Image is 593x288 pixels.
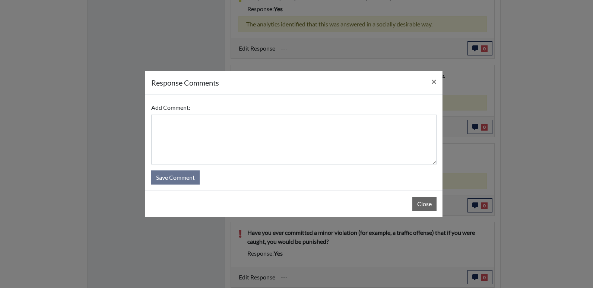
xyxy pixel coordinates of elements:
[151,100,190,115] label: Add Comment:
[425,71,443,92] button: Close
[412,197,437,211] button: Close
[431,76,437,87] span: ×
[151,170,200,185] button: Save Comment
[151,77,219,88] h5: response Comments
